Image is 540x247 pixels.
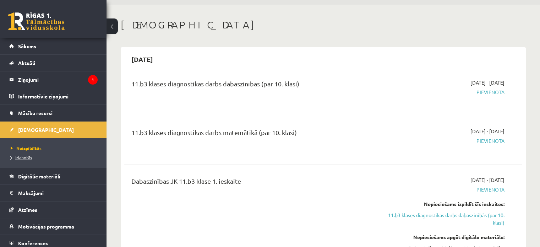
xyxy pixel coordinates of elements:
[9,55,98,71] a: Aktuāli
[18,71,98,88] legend: Ziņojumi
[9,185,98,201] a: Maksājumi
[18,240,48,246] span: Konferences
[18,88,98,104] legend: Informatīvie ziņojumi
[18,206,37,213] span: Atzīmes
[470,176,504,184] span: [DATE] - [DATE]
[387,233,504,241] div: Nepieciešams apgūt digitālo materiālu:
[18,43,36,49] span: Sākums
[11,155,32,160] span: Izlabotās
[11,145,42,151] span: Neizpildītās
[8,12,65,30] a: Rīgas 1. Tālmācības vidusskola
[124,51,160,68] h2: [DATE]
[9,122,98,138] a: [DEMOGRAPHIC_DATA]
[131,79,377,92] div: 11.b3 klases diagnostikas darbs dabaszinībās (par 10. klasi)
[18,185,98,201] legend: Maksājumi
[11,154,99,161] a: Izlabotās
[9,88,98,104] a: Informatīvie ziņojumi
[18,110,53,116] span: Mācību resursi
[18,223,74,230] span: Motivācijas programma
[387,186,504,193] span: Pievienota
[9,202,98,218] a: Atzīmes
[387,200,504,208] div: Nepieciešams izpildīt šīs ieskaites:
[470,128,504,135] span: [DATE] - [DATE]
[131,176,377,189] div: Dabaszinības JK 11.b3 klase 1. ieskaite
[387,137,504,145] span: Pievienota
[131,128,377,141] div: 11.b3 klases diagnostikas darbs matemātikā (par 10. klasi)
[18,173,60,179] span: Digitālie materiāli
[470,79,504,86] span: [DATE] - [DATE]
[9,38,98,54] a: Sākums
[18,60,35,66] span: Aktuāli
[11,145,99,151] a: Neizpildītās
[9,168,98,184] a: Digitālie materiāli
[121,19,526,31] h1: [DEMOGRAPHIC_DATA]
[88,75,98,85] i: 1
[18,127,74,133] span: [DEMOGRAPHIC_DATA]
[9,71,98,88] a: Ziņojumi1
[387,211,504,226] a: 11.b3 klases diagnostikas darbs dabaszinībās (par 10. klasi)
[387,88,504,96] span: Pievienota
[9,105,98,121] a: Mācību resursi
[9,218,98,235] a: Motivācijas programma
